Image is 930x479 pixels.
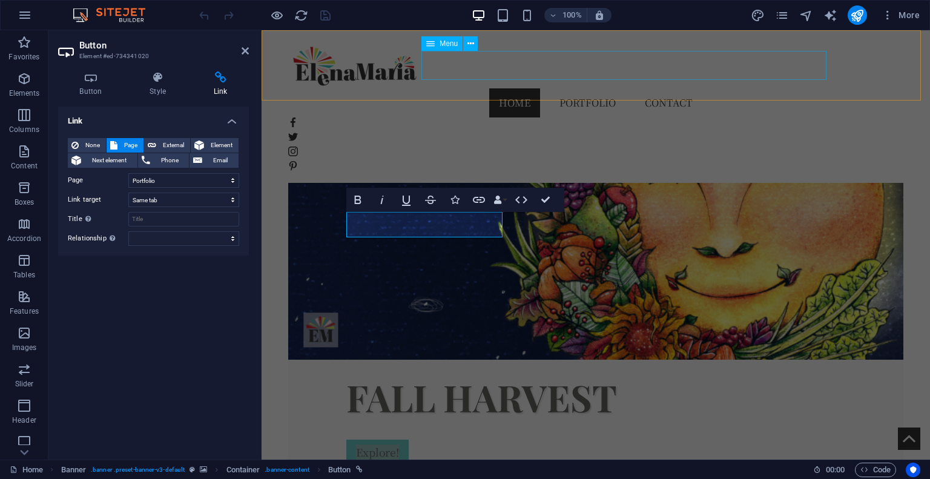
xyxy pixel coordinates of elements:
[68,212,128,226] label: Title
[15,379,34,389] p: Slider
[9,125,39,134] p: Columns
[510,188,533,212] button: HTML
[200,466,207,473] i: This element contains a background
[68,173,128,188] label: Page
[799,8,814,22] button: navigator
[12,415,36,425] p: Header
[10,463,43,477] a: Click to cancel selection. Double-click to open Pages
[192,71,249,97] h4: Link
[7,234,41,243] p: Accordion
[58,107,249,128] h4: Link
[395,188,418,212] button: Underline (Ctrl+U)
[128,212,239,226] input: Title
[594,10,605,21] i: On resize automatically adjust zoom level to fit chosen device.
[206,153,235,168] span: Email
[160,138,186,153] span: External
[860,463,891,477] span: Code
[356,466,363,473] i: This element is linked
[190,153,239,168] button: Email
[154,153,186,168] span: Phone
[107,138,143,153] button: Page
[79,40,249,51] h2: Button
[190,466,195,473] i: This element is a customizable preset
[751,8,765,22] i: Design (Ctrl+Alt+Y)
[68,153,137,168] button: Next element
[826,463,845,477] span: 00 00
[882,9,920,21] span: More
[58,71,128,97] h4: Button
[813,463,845,477] h6: Session time
[443,188,466,212] button: Icons
[371,188,394,212] button: Italic (Ctrl+I)
[823,8,838,22] button: text_generator
[61,463,363,477] nav: breadcrumb
[544,8,587,22] button: 100%
[9,88,40,98] p: Elements
[191,138,239,153] button: Element
[68,193,128,207] label: Link target
[823,8,837,22] i: AI Writer
[751,8,765,22] button: design
[346,188,369,212] button: Bold (Ctrl+B)
[534,188,557,212] button: Confirm (Ctrl+⏎)
[848,5,867,25] button: publish
[85,409,147,435] a: Explore!
[82,138,102,153] span: None
[12,343,37,352] p: Images
[15,197,35,207] p: Boxes
[85,153,134,168] span: Next element
[265,463,309,477] span: . banner-content
[91,463,185,477] span: . banner .preset-banner-v3-default
[440,40,458,47] span: Menu
[419,188,442,212] button: Strikethrough
[79,51,225,62] h3: Element #ed-734341020
[208,138,235,153] span: Element
[68,231,128,246] label: Relationship
[562,8,582,22] h6: 100%
[10,306,39,316] p: Features
[775,8,790,22] button: pages
[775,8,789,22] i: Pages (Ctrl+Alt+S)
[121,138,140,153] span: Page
[467,188,490,212] button: Link
[328,463,351,477] span: Click to select. Double-click to edit
[138,153,190,168] button: Phone
[906,463,920,477] button: Usercentrics
[877,5,925,25] button: More
[70,8,160,22] img: Editor Logo
[855,463,896,477] button: Code
[294,8,308,22] button: reload
[492,188,509,212] button: Data Bindings
[11,161,38,171] p: Content
[13,270,35,280] p: Tables
[144,138,190,153] button: External
[128,71,193,97] h4: Style
[61,463,87,477] span: Click to select. Double-click to edit
[68,138,106,153] button: None
[799,8,813,22] i: Navigator
[8,52,39,62] p: Favorites
[850,8,864,22] i: Publish
[294,8,308,22] i: Reload page
[834,465,836,474] span: :
[269,8,284,22] button: Click here to leave preview mode and continue editing
[226,463,260,477] span: Click to select. Double-click to edit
